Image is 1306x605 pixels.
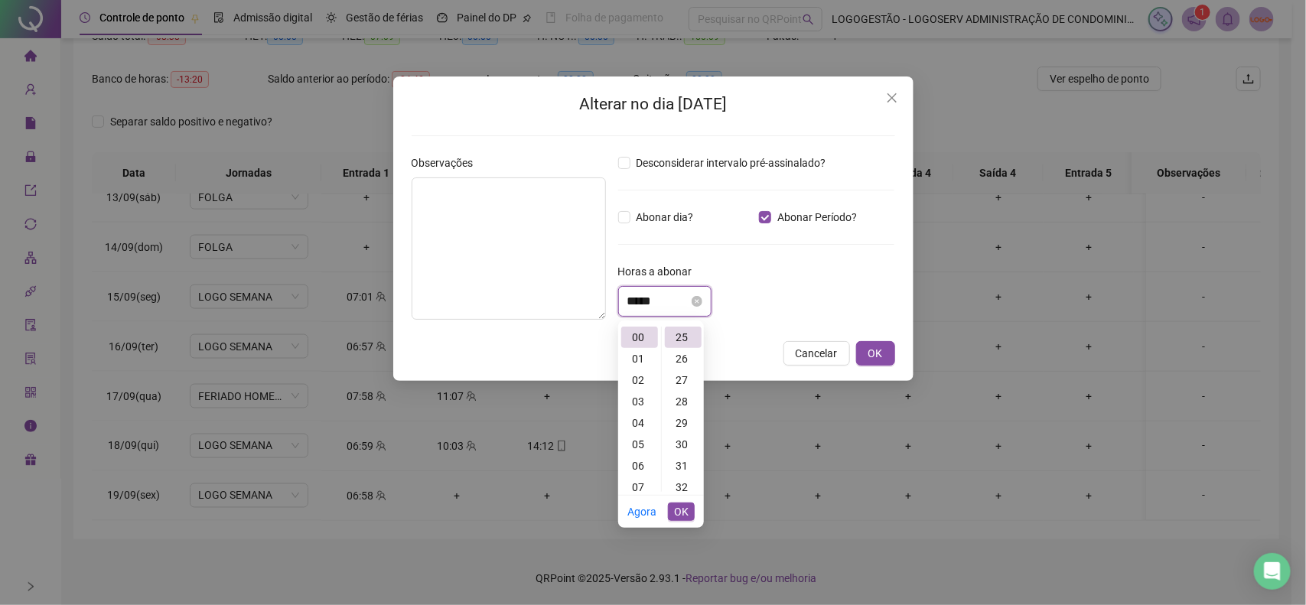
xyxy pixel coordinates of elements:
span: Abonar dia? [630,209,700,226]
div: 30 [665,434,702,455]
div: 01 [621,348,658,369]
span: OK [674,503,689,520]
label: Horas a abonar [618,263,702,280]
div: 31 [665,455,702,477]
div: 02 [621,369,658,391]
button: Close [880,86,904,110]
span: Cancelar [796,345,838,362]
a: Agora [627,506,656,518]
span: OK [868,345,883,362]
span: Desconsiderar intervalo pré-assinalado? [630,155,832,171]
div: 25 [665,327,702,348]
div: 26 [665,348,702,369]
h2: Alterar no dia [DATE] [412,92,895,117]
span: close-circle [692,296,702,307]
div: 04 [621,412,658,434]
div: 28 [665,391,702,412]
button: OK [856,341,895,366]
span: Abonar Período? [771,209,863,226]
button: Cancelar [783,341,850,366]
div: 06 [621,455,658,477]
div: 05 [621,434,658,455]
div: 03 [621,391,658,412]
div: Open Intercom Messenger [1254,553,1291,590]
div: 27 [665,369,702,391]
div: 29 [665,412,702,434]
div: 00 [621,327,658,348]
div: 07 [621,477,658,498]
span: close [886,92,898,104]
button: OK [668,503,695,521]
div: 32 [665,477,702,498]
label: Observações [412,155,484,171]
